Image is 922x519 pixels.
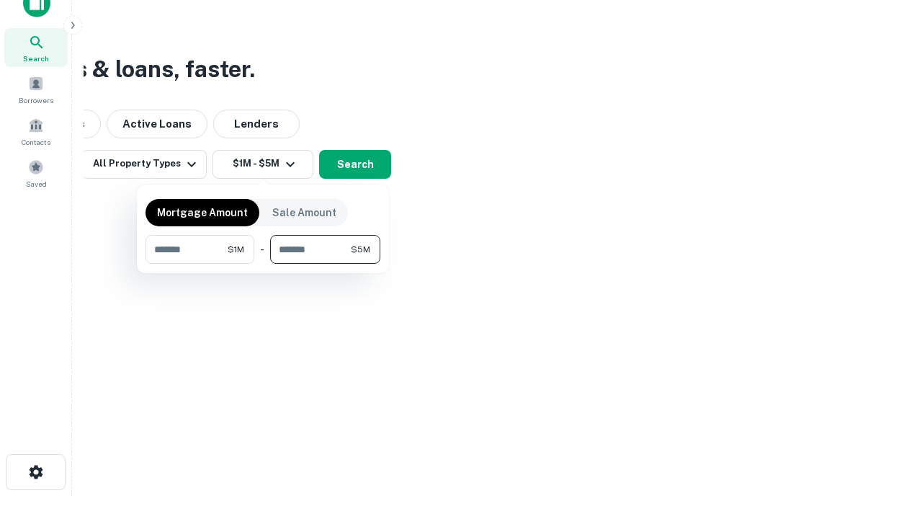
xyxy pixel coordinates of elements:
[157,205,248,221] p: Mortgage Amount
[351,243,370,256] span: $5M
[260,235,264,264] div: -
[850,404,922,473] iframe: Chat Widget
[228,243,244,256] span: $1M
[272,205,336,221] p: Sale Amount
